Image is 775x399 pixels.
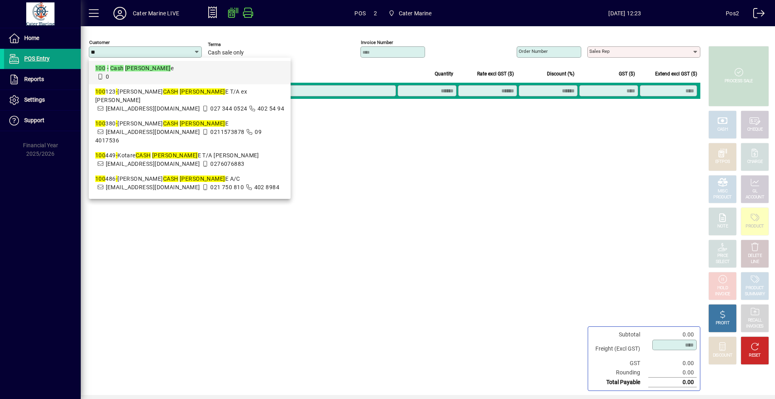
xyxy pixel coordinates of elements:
div: PROFIT [716,320,729,326]
div: NOTE [717,224,728,230]
em: 100 [95,152,105,159]
span: 0211573878 [210,129,244,135]
span: Cater Marine [385,6,435,21]
div: PRICE [717,253,728,259]
div: DISCOUNT [713,353,732,359]
span: Cash sale only [208,50,244,56]
em: 100 [95,65,105,71]
em: [PERSON_NAME] [152,152,198,159]
div: 380 [PERSON_NAME] E [95,119,284,128]
em: - [116,88,117,95]
td: 0.00 [648,359,697,368]
span: Quantity [435,69,453,78]
span: [EMAIL_ADDRESS][DOMAIN_NAME] [106,129,200,135]
td: 0.00 [648,378,697,387]
span: 402 8984 [254,184,280,190]
a: Settings [4,90,81,110]
span: Settings [24,96,45,103]
em: CASH [163,175,178,182]
div: Pos2 [726,7,739,20]
td: 0.00 [648,330,697,339]
div: SUMMARY [745,291,765,297]
span: Rate excl GST ($) [477,69,514,78]
em: CASH [163,88,178,95]
mat-option: 100552 - Glide Path - CASH SALE T/A Tom Pasco [89,195,291,227]
div: INVOICES [746,324,763,330]
mat-label: Customer [89,40,110,45]
em: [PERSON_NAME] [180,120,225,127]
em: [PERSON_NAME] [180,175,225,182]
span: POS [354,7,366,20]
div: 552 Glide Path E T/A [PERSON_NAME] [95,198,284,207]
span: Terms [208,42,256,47]
span: Home [24,35,39,41]
a: Logout [747,2,765,28]
div: 123 [PERSON_NAME] E T/A ex [PERSON_NAME] [95,88,284,104]
div: PRODUCT [746,224,764,230]
span: POS Entry [24,55,50,62]
div: 486 [PERSON_NAME] E A/C [95,175,284,183]
mat-label: Sales rep [589,48,610,54]
td: Freight (Excl GST) [591,339,648,359]
em: - [107,65,109,71]
mat-option: 100486 - Brett Lewisham CASH SALE A/C [89,171,291,195]
div: SELECT [716,259,730,265]
em: 100 [95,88,105,95]
div: RECALL [748,318,762,324]
em: 100 [95,175,105,182]
span: 0276076883 [210,161,244,167]
div: EFTPOS [715,159,730,165]
td: Subtotal [591,330,648,339]
span: 027 344 0524 [210,105,247,112]
span: Cater Marine [399,7,432,20]
span: 021 750 810 [210,184,244,190]
mat-option: 100123 - Andrew Smith CASH SALE T/A ex Sherilee [89,84,291,116]
em: CASH [136,152,151,159]
div: PRODUCT [713,194,731,201]
em: [PERSON_NAME] [125,65,171,71]
td: GST [591,359,648,368]
mat-option: 100380 - McNeilly, Peter CASH SALE [89,116,291,148]
div: ACCOUNT [746,194,764,201]
td: Rounding [591,368,648,378]
td: 0.00 [648,368,697,378]
span: [EMAIL_ADDRESS][DOMAIN_NAME] [106,184,200,190]
div: DELETE [748,253,762,259]
td: Total Payable [591,378,648,387]
span: Support [24,117,44,123]
div: LINE [751,259,759,265]
em: [PERSON_NAME] [180,88,225,95]
span: Discount (%) [547,69,574,78]
em: 100 [95,120,105,127]
em: - [116,120,117,127]
div: Cater Marine LIVE [133,7,179,20]
span: 2 [374,7,377,20]
div: PROCESS SALE [725,78,753,84]
em: - [116,152,117,159]
em: CASH [163,120,178,127]
div: 449 Kotare E T/A [PERSON_NAME] [95,151,284,160]
div: HOLD [717,285,728,291]
div: CHARGE [747,159,763,165]
em: Cash [110,65,124,71]
span: 402 54 94 [258,105,284,112]
mat-label: Order number [519,48,548,54]
span: [EMAIL_ADDRESS][DOMAIN_NAME] [106,105,200,112]
em: - [116,175,117,182]
div: RESET [749,353,761,359]
mat-option: 100449 - Kotare CASH SALE T/A Robert Adams [89,148,291,171]
a: Home [4,28,81,48]
div: INVOICE [715,291,730,297]
div: CASH [717,127,728,133]
a: Reports [4,69,81,90]
mat-label: Invoice number [361,40,393,45]
div: GL [752,188,758,194]
mat-option: 100 - Cash Sale [89,61,291,84]
span: [DATE] 12:23 [524,7,726,20]
div: PRODUCT [746,285,764,291]
span: [EMAIL_ADDRESS][DOMAIN_NAME] [106,161,200,167]
span: 0 [106,73,109,80]
span: Reports [24,76,44,82]
button: Profile [107,6,133,21]
div: MISC [718,188,727,194]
